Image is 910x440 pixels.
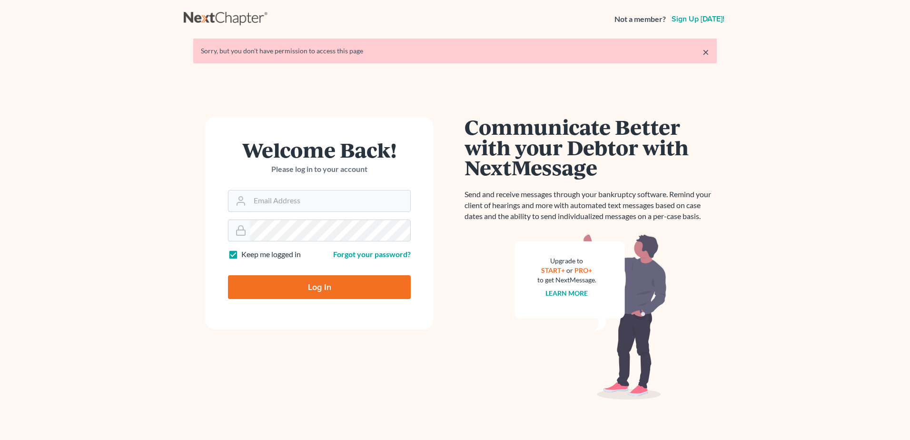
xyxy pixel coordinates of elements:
[537,256,596,266] div: Upgrade to
[228,164,411,175] p: Please log in to your account
[614,14,666,25] strong: Not a member?
[546,289,588,297] a: Learn more
[670,15,726,23] a: Sign up [DATE]!
[333,250,411,259] a: Forgot your password?
[537,275,596,285] div: to get NextMessage.
[241,249,301,260] label: Keep me logged in
[228,140,411,160] h1: Welcome Back!
[201,46,709,56] div: Sorry, but you don't have permission to access this page
[465,117,717,178] h1: Communicate Better with your Debtor with NextMessage
[567,266,574,274] span: or
[465,189,717,222] p: Send and receive messages through your bankruptcy software. Remind your client of hearings and mo...
[250,190,410,211] input: Email Address
[702,46,709,58] a: ×
[228,275,411,299] input: Log In
[542,266,565,274] a: START+
[514,233,667,400] img: nextmessage_bg-59042aed3d76b12b5cd301f8e5b87938c9018125f34e5fa2b7a6b67550977c72.svg
[575,266,593,274] a: PRO+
